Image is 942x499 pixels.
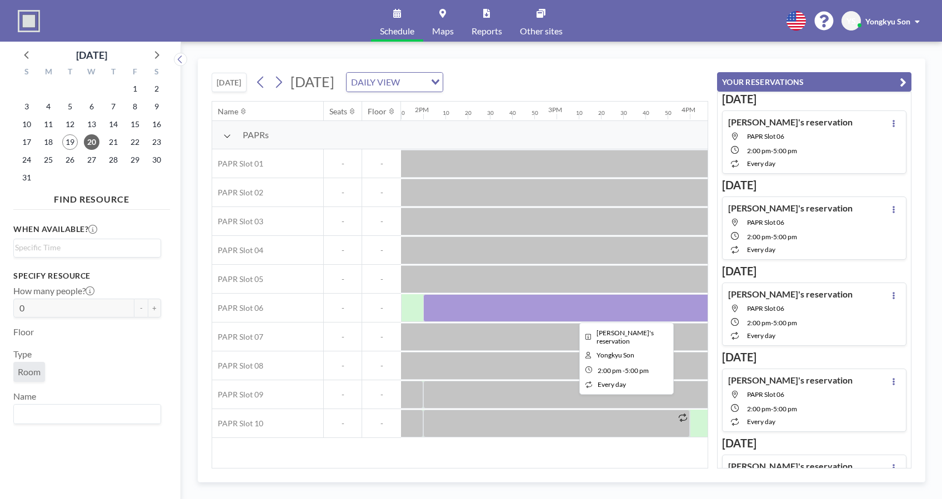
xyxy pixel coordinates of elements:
[722,436,906,450] h3: [DATE]
[362,332,401,342] span: -
[722,264,906,278] h3: [DATE]
[347,73,443,92] div: Search for option
[665,109,672,117] div: 50
[127,99,143,114] span: Friday, August 8, 2025
[212,188,263,198] span: PAPR Slot 02
[149,81,164,97] span: Saturday, August 2, 2025
[62,117,78,132] span: Tuesday, August 12, 2025
[81,65,103,80] div: W
[212,274,263,284] span: PAPR Slot 05
[84,152,99,168] span: Wednesday, August 27, 2025
[747,147,771,155] span: 2:00 PM
[443,109,449,117] div: 10
[13,271,161,281] h3: Specify resource
[41,99,56,114] span: Monday, August 4, 2025
[722,178,906,192] h3: [DATE]
[362,419,401,429] span: -
[747,390,784,399] span: PAPR Slot 06
[747,159,775,168] span: every day
[84,117,99,132] span: Wednesday, August 13, 2025
[13,391,36,402] label: Name
[212,216,263,226] span: PAPR Slot 03
[598,380,626,389] span: every day
[212,159,263,169] span: PAPR Slot 01
[15,407,154,421] input: Search for option
[324,303,362,313] span: -
[212,303,263,313] span: PAPR Slot 06
[13,189,170,205] h4: FIND RESOURCE
[84,134,99,150] span: Wednesday, August 20, 2025
[62,134,78,150] span: Tuesday, August 19, 2025
[18,10,40,32] img: organization-logo
[771,405,773,413] span: -
[362,303,401,313] span: -
[747,405,771,413] span: 2:00 PM
[324,159,362,169] span: -
[212,245,263,255] span: PAPR Slot 04
[290,73,334,90] span: [DATE]
[403,75,424,89] input: Search for option
[324,245,362,255] span: -
[18,366,41,377] span: Room
[771,233,773,241] span: -
[747,319,771,327] span: 2:00 PM
[146,65,167,80] div: S
[747,218,784,226] span: PAPR Slot 06
[324,274,362,284] span: -
[682,105,695,114] div: 4PM
[127,81,143,97] span: Friday, August 1, 2025
[623,366,625,375] span: -
[243,129,269,140] span: PAPRs
[106,99,121,114] span: Thursday, August 7, 2025
[127,117,143,132] span: Friday, August 15, 2025
[324,216,362,226] span: -
[324,188,362,198] span: -
[771,319,773,327] span: -
[747,233,771,241] span: 2:00 PM
[597,351,634,359] span: Yongkyu Son
[598,366,622,375] span: 2:00 PM
[362,390,401,400] span: -
[728,461,853,472] h4: [PERSON_NAME]'s reservation
[127,134,143,150] span: Friday, August 22, 2025
[846,16,856,26] span: YS
[380,27,414,36] span: Schedule
[773,233,797,241] span: 5:00 PM
[149,99,164,114] span: Saturday, August 9, 2025
[212,73,247,92] button: [DATE]
[532,109,538,117] div: 50
[212,361,263,371] span: PAPR Slot 08
[19,152,34,168] span: Sunday, August 24, 2025
[643,109,649,117] div: 40
[19,99,34,114] span: Sunday, August 3, 2025
[472,27,502,36] span: Reports
[717,72,911,92] button: YOUR RESERVATIONS
[597,329,654,345] span: Yongkyu's reservation
[362,361,401,371] span: -
[625,366,649,375] span: 5:00 PM
[362,216,401,226] span: -
[362,159,401,169] span: -
[520,27,563,36] span: Other sites
[324,332,362,342] span: -
[62,99,78,114] span: Tuesday, August 5, 2025
[773,147,797,155] span: 5:00 PM
[84,99,99,114] span: Wednesday, August 6, 2025
[598,109,605,117] div: 20
[728,117,853,128] h4: [PERSON_NAME]'s reservation
[106,117,121,132] span: Thursday, August 14, 2025
[747,245,775,254] span: every day
[41,134,56,150] span: Monday, August 18, 2025
[14,239,161,256] div: Search for option
[728,203,853,214] h4: [PERSON_NAME]'s reservation
[362,274,401,284] span: -
[41,117,56,132] span: Monday, August 11, 2025
[324,419,362,429] span: -
[324,390,362,400] span: -
[212,332,263,342] span: PAPR Slot 07
[38,65,59,80] div: M
[771,147,773,155] span: -
[747,304,784,312] span: PAPR Slot 06
[134,299,148,317] button: -
[465,109,472,117] div: 20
